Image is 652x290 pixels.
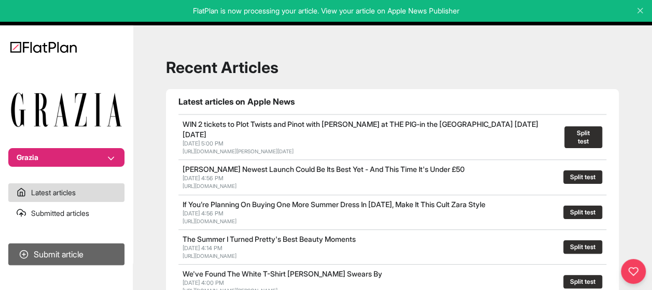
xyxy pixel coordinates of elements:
p: FlatPlan is now processing your article. View your article on Apple News Publisher [7,6,645,16]
a: If You’re Planning On Buying One More Summer Dress In [DATE], Make It This Cult Zara Style [183,200,485,209]
h1: Recent Articles [166,58,619,77]
a: [URL][DOMAIN_NAME] [183,183,237,189]
a: Latest articles [8,183,124,202]
a: We've Found The White T-Shirt [PERSON_NAME] Swears By [183,269,382,278]
button: Submit article [8,243,124,265]
img: Logo [10,41,77,53]
a: [URL][DOMAIN_NAME] [183,218,237,224]
h1: Latest articles on Apple News [178,95,606,108]
button: Split test [563,206,602,219]
span: [DATE] 4:56 PM [183,175,224,182]
span: [DATE] 4:00 PM [183,279,224,286]
button: Split test [563,275,602,288]
span: [DATE] 4:56 PM [183,210,224,217]
a: [URL][DOMAIN_NAME][PERSON_NAME][DATE] [183,148,294,154]
span: [DATE] 5:00 PM [183,140,224,147]
a: The Summer I Turned Pretty's Best Beauty Moments [183,235,356,243]
a: [URL][DOMAIN_NAME] [183,253,237,259]
a: WIN 2 tickets to Plot Twists and Pinot with [PERSON_NAME] at THE PIG-in the [GEOGRAPHIC_DATA] [DA... [183,120,538,139]
button: Grazia [8,148,124,167]
a: [PERSON_NAME] Newest Launch Could Be Its Best Yet - And This Time It's Under £50 [183,165,465,173]
a: Submitted articles [8,204,124,223]
img: Publication Logo [10,92,122,127]
button: Split test [563,170,602,184]
span: [DATE] 4:14 PM [183,244,223,252]
button: Split test [563,240,602,254]
button: Split test [564,126,602,148]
